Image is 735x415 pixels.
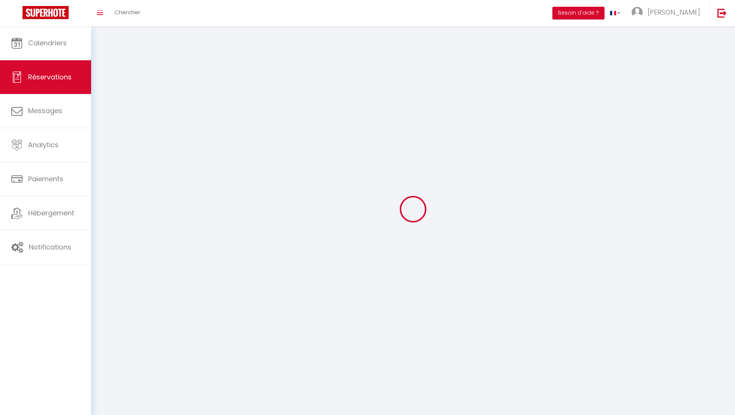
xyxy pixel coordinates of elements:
span: Analytics [28,140,58,149]
img: logout [717,8,727,18]
span: Messages [28,106,62,115]
span: Calendriers [28,38,67,48]
span: Hébergement [28,208,74,218]
img: Super Booking [22,6,69,19]
span: Chercher [114,8,140,16]
img: ... [631,7,643,18]
span: Réservations [28,72,72,82]
span: Notifications [29,242,71,252]
span: Paiements [28,174,63,184]
button: Besoin d'aide ? [552,7,604,19]
span: [PERSON_NAME] [648,7,700,17]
